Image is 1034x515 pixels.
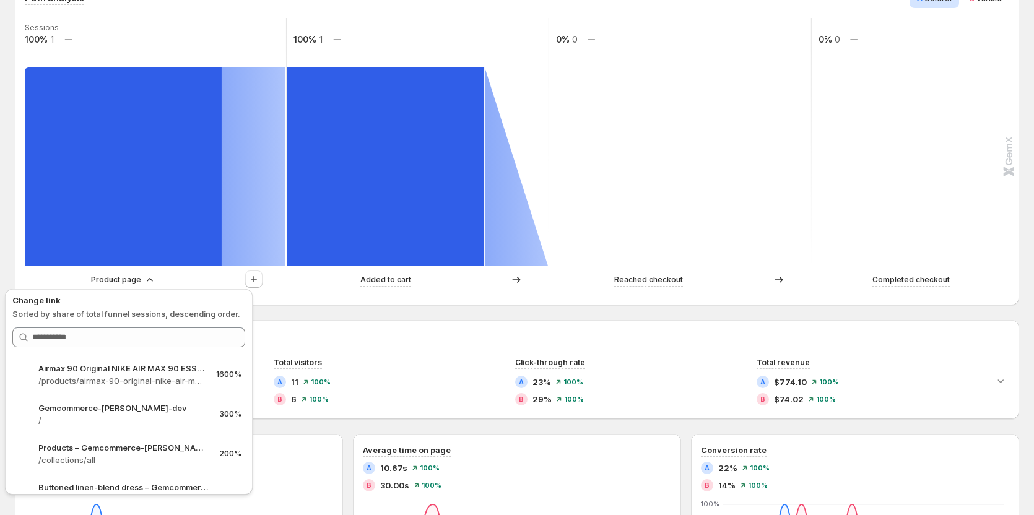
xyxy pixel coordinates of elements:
[556,34,570,45] text: 0%
[701,444,767,456] h3: Conversion rate
[532,376,551,388] span: 23%
[25,23,59,32] text: Sessions
[38,441,209,454] p: Products – Gemcommerce-[PERSON_NAME]-dev
[219,449,241,459] p: 200%
[718,462,737,474] span: 22%
[38,374,206,387] p: /products/airmax-90-original-nike-air-max-90-essential-mens-running-shoes-sport-outdoor-sneakers-...
[819,378,839,386] span: 100%
[564,396,584,403] span: 100%
[363,444,451,456] h3: Average time on page
[532,393,552,405] span: 29%
[701,500,719,508] text: 100%
[992,372,1009,389] button: Expand chart
[420,464,440,472] span: 100%
[760,396,765,403] h2: B
[705,464,710,472] h2: A
[519,396,524,403] h2: B
[360,274,411,286] p: Added to cart
[91,274,141,286] p: Product page
[872,274,950,286] p: Completed checkout
[774,376,807,388] span: $774.10
[277,396,282,403] h2: B
[367,464,371,472] h2: A
[572,34,578,45] text: 0
[311,378,331,386] span: 100%
[216,370,241,379] p: 1600%
[219,488,241,498] p: 200%
[220,409,241,419] p: 300%
[287,67,484,266] path: Added to cart: 1
[38,362,206,374] p: Airmax 90 Original NIKE AIR MAX 90 ESSENTIAL men's Running Shoes Sport – Gemcommerce-[PERSON_NAME...
[380,462,407,474] span: 10.67s
[614,274,683,286] p: Reached checkout
[293,34,316,45] text: 100%
[705,482,710,489] h2: B
[25,34,48,45] text: 100%
[291,376,298,388] span: 11
[750,464,770,472] span: 100%
[38,414,210,426] p: /
[291,393,297,405] span: 6
[38,454,209,466] p: /collections/all
[277,378,282,386] h2: A
[309,396,329,403] span: 100%
[319,34,323,45] text: 1
[774,393,804,405] span: $74.02
[12,308,245,320] p: Sorted by share of total funnel sessions, descending order.
[12,294,245,306] p: Change link
[422,482,441,489] span: 100%
[760,378,765,386] h2: A
[380,479,409,491] span: 30.00s
[819,34,832,45] text: 0%
[38,402,210,414] p: Gemcommerce-[PERSON_NAME]-dev
[519,378,524,386] h2: A
[816,396,836,403] span: 100%
[748,482,768,489] span: 100%
[757,358,810,367] span: Total revenue
[51,34,54,45] text: 1
[25,330,1009,342] h2: Performance over time
[38,481,209,493] p: Buttoned linen-blend dress – Gemcommerce-[PERSON_NAME]-dev
[835,34,840,45] text: 0
[274,358,322,367] span: Total visitors
[718,479,736,491] span: 14%
[515,358,585,367] span: Click-through rate
[563,378,583,386] span: 100%
[367,482,371,489] h2: B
